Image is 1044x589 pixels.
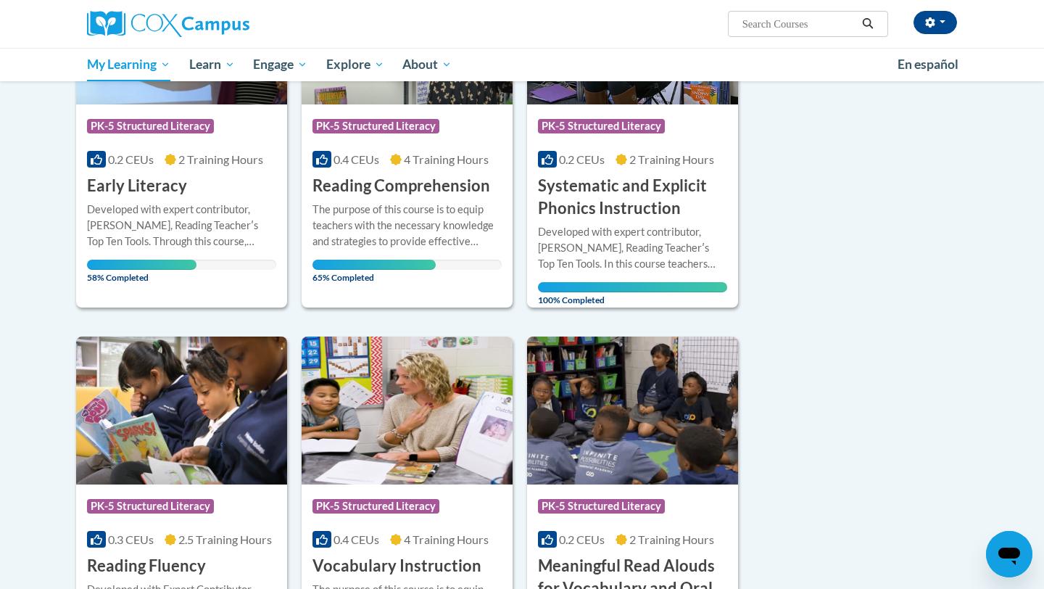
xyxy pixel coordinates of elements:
div: Main menu [65,48,979,81]
span: 4 Training Hours [404,152,489,166]
span: 2.5 Training Hours [178,532,272,546]
span: Learn [189,56,235,73]
a: Cox Campus [87,11,362,37]
button: Account Settings [913,11,957,34]
div: Developed with expert contributor, [PERSON_NAME], Reading Teacherʹs Top Ten Tools. In this course... [538,224,727,272]
a: My Learning [78,48,180,81]
span: PK-5 Structured Literacy [87,119,214,133]
span: Explore [326,56,384,73]
div: Developed with expert contributor, [PERSON_NAME], Reading Teacherʹs Top Ten Tools. Through this c... [87,202,276,250]
span: PK-5 Structured Literacy [538,499,665,514]
h3: Vocabulary Instruction [312,555,481,577]
span: 0.2 CEUs [559,152,605,166]
a: En español [888,49,968,80]
span: About [402,56,452,73]
span: 0.4 CEUs [333,532,379,546]
a: Engage [244,48,317,81]
span: PK-5 Structured Literacy [538,119,665,133]
img: Cox Campus [87,11,249,37]
img: Course Logo [527,337,738,485]
iframe: Button to launch messaging window [986,531,1032,577]
span: 0.4 CEUs [333,152,379,166]
button: Search [857,15,879,33]
span: 2 Training Hours [629,152,714,166]
h3: Systematic and Explicit Phonics Instruction [538,175,727,220]
div: Your progress [538,282,727,292]
span: PK-5 Structured Literacy [312,499,439,514]
a: Explore [317,48,394,81]
span: En español [898,57,958,72]
img: Course Logo [76,337,287,485]
img: Course Logo [302,337,513,485]
span: 0.2 CEUs [108,152,154,166]
div: The purpose of this course is to equip teachers with the necessary knowledge and strategies to pr... [312,202,502,250]
a: Learn [180,48,244,81]
span: 2 Training Hours [178,152,263,166]
input: Search Courses [741,15,857,33]
span: PK-5 Structured Literacy [87,499,214,514]
span: 65% Completed [312,260,436,283]
span: My Learning [87,56,170,73]
span: 2 Training Hours [629,532,714,546]
div: Your progress [87,260,196,270]
h3: Reading Fluency [87,555,206,577]
h3: Early Literacy [87,175,187,197]
span: 100% Completed [538,282,727,305]
span: 58% Completed [87,260,196,283]
span: 4 Training Hours [404,532,489,546]
span: 0.2 CEUs [559,532,605,546]
span: 0.3 CEUs [108,532,154,546]
div: Your progress [312,260,436,270]
h3: Reading Comprehension [312,175,490,197]
a: About [394,48,462,81]
span: Engage [253,56,307,73]
span: PK-5 Structured Literacy [312,119,439,133]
